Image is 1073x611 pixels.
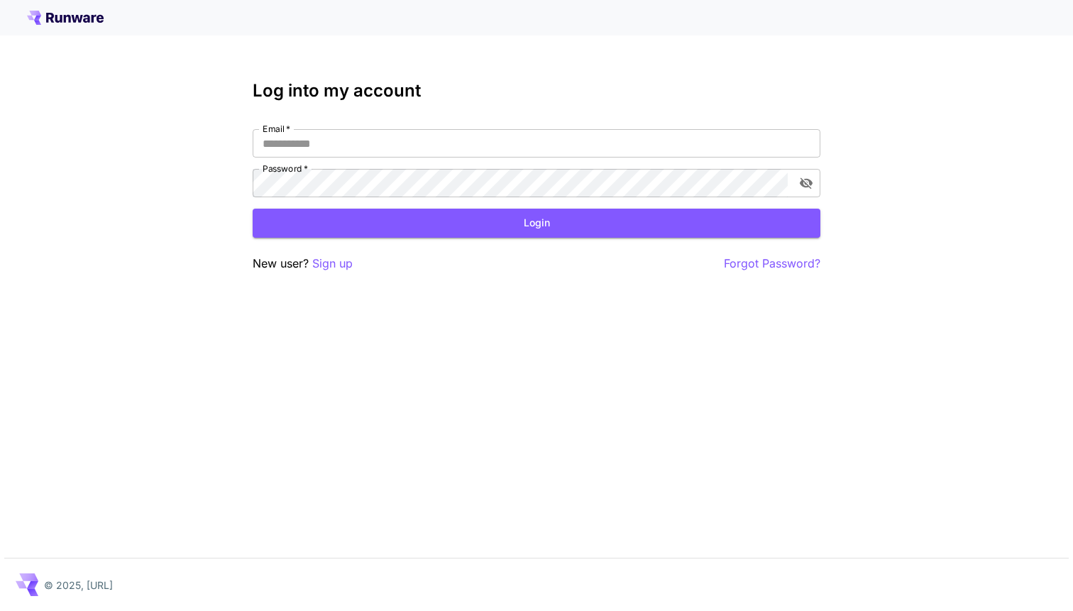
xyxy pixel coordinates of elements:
[263,163,308,175] label: Password
[253,209,820,238] button: Login
[312,255,353,273] button: Sign up
[253,81,820,101] h3: Log into my account
[263,123,290,135] label: Email
[793,170,819,196] button: toggle password visibility
[724,255,820,273] button: Forgot Password?
[44,578,113,593] p: © 2025, [URL]
[253,255,353,273] p: New user?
